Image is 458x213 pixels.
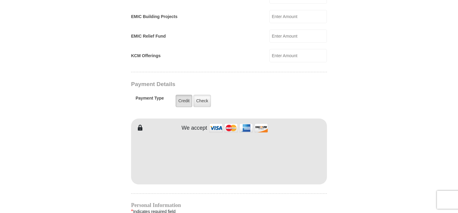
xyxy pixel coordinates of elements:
h3: Payment Details [131,81,285,88]
input: Enter Amount [269,49,327,62]
label: Check [193,95,211,107]
input: Enter Amount [269,10,327,23]
label: EMIC Relief Fund [131,33,166,39]
label: KCM Offerings [131,53,161,59]
h5: Payment Type [136,96,164,104]
h4: We accept [182,125,207,131]
label: EMIC Building Projects [131,14,177,20]
label: Credit [176,95,192,107]
img: credit cards accepted [209,122,269,134]
h4: Personal Information [131,203,327,208]
input: Enter Amount [269,29,327,43]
